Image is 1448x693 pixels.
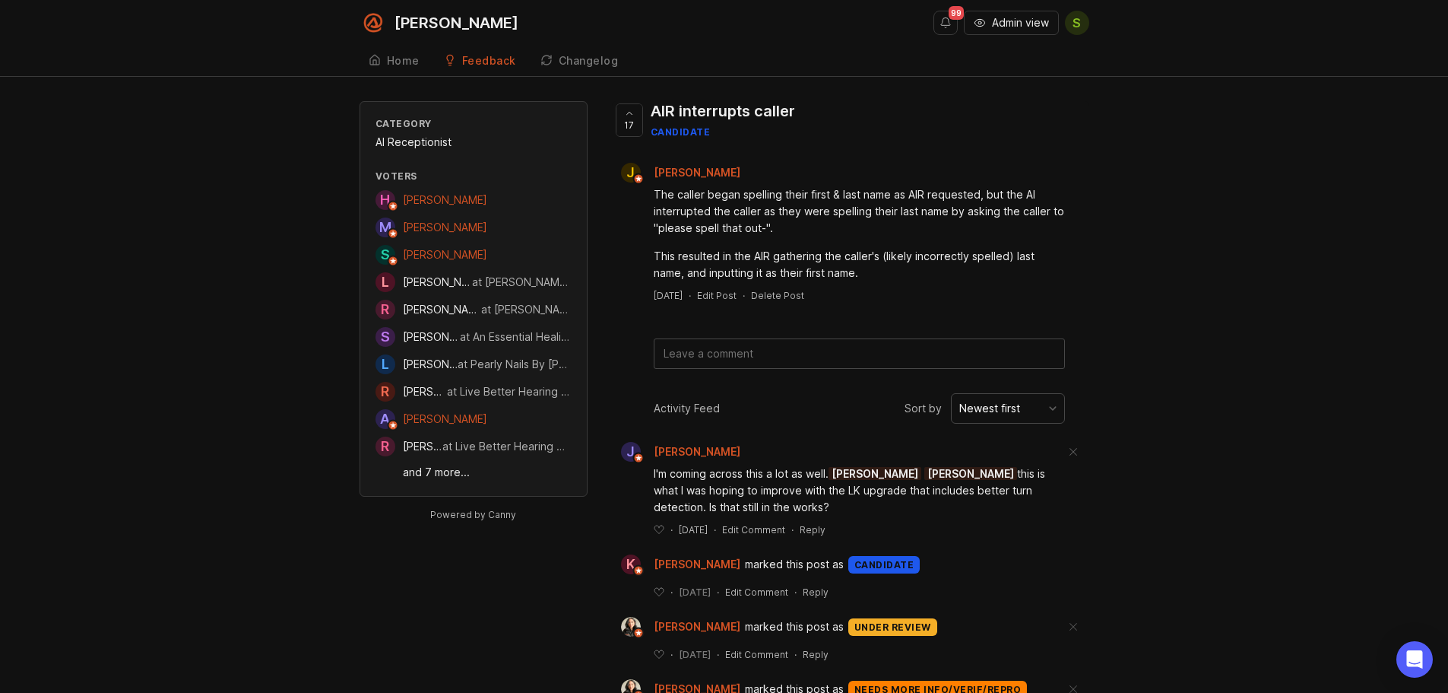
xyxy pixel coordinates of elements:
[375,134,572,151] div: AI Receptionist
[679,649,711,660] time: [DATE]
[375,245,487,265] a: S[PERSON_NAME]
[905,400,942,417] span: Sort by
[670,523,673,536] div: ·
[403,412,487,425] span: [PERSON_NAME]
[743,289,745,302] div: ·
[472,274,571,291] div: at [PERSON_NAME] Law
[403,193,487,206] span: [PERSON_NAME]
[624,119,634,132] span: 17
[462,56,516,66] div: Feedback
[1073,14,1081,32] span: S
[460,329,571,345] div: at An Essential Healing Touch llc
[403,303,487,316] span: [PERSON_NAME]
[654,290,683,301] time: [DATE]
[794,648,797,661] div: ·
[403,385,487,398] span: [PERSON_NAME]
[375,300,572,319] a: R[PERSON_NAME]at [PERSON_NAME]
[670,586,673,599] div: ·
[375,218,487,237] a: M[PERSON_NAME]
[403,440,487,453] span: [PERSON_NAME]
[612,555,745,574] a: K[PERSON_NAME]
[632,628,644,639] img: member badge
[654,618,740,635] span: [PERSON_NAME]
[375,382,395,402] div: R
[745,556,844,573] span: marked this post as
[616,103,643,137] button: 17
[375,327,572,347] a: S[PERSON_NAME]at An Essential Healing Touch llc
[403,221,487,234] span: [PERSON_NAME]
[722,523,785,536] div: Edit Comment
[435,46,525,77] a: Feedback
[654,445,740,458] span: [PERSON_NAME]
[689,289,691,302] div: ·
[800,523,825,536] div: Reply
[964,11,1059,35] button: Admin view
[654,289,683,302] a: [DATE]
[679,524,708,536] time: [DATE]
[375,437,572,456] a: R[PERSON_NAME]at Live Better Hearing + Balance [GEOGRAPHIC_DATA]
[621,163,641,183] div: J
[442,438,572,455] div: at Live Better Hearing + Balance [GEOGRAPHIC_DATA]
[654,186,1065,237] div: The caller began spelling their first & last name as AIR requested, but the AI interrupted the ca...
[632,565,644,577] img: member badge
[632,173,644,185] img: member badge
[428,506,518,523] a: Powered by Canny
[803,586,829,599] div: Reply
[717,586,719,599] div: ·
[959,400,1020,417] div: Newest first
[394,15,518,30] div: [PERSON_NAME]
[403,275,487,288] span: [PERSON_NAME]
[387,56,420,66] div: Home
[791,523,794,536] div: ·
[403,358,487,370] span: [PERSON_NAME]
[1065,11,1089,35] button: S
[447,383,571,400] div: at Live Better Hearing + Balance Chevy Chase
[651,126,795,138] div: candidate
[531,46,628,77] a: Changelog
[654,248,1065,281] div: This resulted in the AIR gathering the caller's (likely incorrectly spelled) last name, and input...
[794,586,797,599] div: ·
[458,356,572,373] div: at Pearly Nails By [PERSON_NAME]
[803,648,829,661] div: Reply
[612,442,740,462] a: J[PERSON_NAME]
[403,330,487,343] span: [PERSON_NAME]
[387,420,398,431] img: member badge
[654,166,740,179] span: [PERSON_NAME]
[387,256,398,267] img: member badge
[360,46,429,77] a: Home
[375,437,395,456] div: R
[403,464,572,481] a: and 7 more...
[403,248,487,261] span: [PERSON_NAME]
[949,6,964,20] span: 99
[375,117,572,130] div: Category
[924,467,1017,480] span: [PERSON_NAME]
[697,289,737,302] div: Edit Post
[632,453,644,464] img: member badge
[651,100,795,122] div: AIR interrupts caller
[612,163,753,183] a: J[PERSON_NAME]
[992,15,1049,30] span: Admin view
[375,382,572,402] a: R[PERSON_NAME]at Live Better Hearing + Balance Chevy Chase
[621,555,641,574] div: K
[387,228,398,240] img: member badge
[375,272,572,292] a: L[PERSON_NAME]at [PERSON_NAME] Law
[621,442,641,462] div: J
[670,648,673,661] div: ·
[621,617,641,637] img: Ysabelle Eugenio
[848,556,920,574] div: candidate
[375,170,572,183] div: Voters
[375,409,487,429] a: A[PERSON_NAME]
[375,245,395,265] div: S
[559,56,619,66] div: Changelog
[654,466,1065,516] div: I'm coming across this a lot as well. this is what I was hoping to improve with the LK upgrade th...
[375,272,395,292] div: L
[745,618,844,635] span: marked this post as
[375,300,395,319] div: R
[375,190,487,210] a: H[PERSON_NAME]
[387,201,398,212] img: member badge
[717,648,719,661] div: ·
[933,11,958,35] button: Notifications
[654,400,720,417] div: Activity Feed
[481,301,572,318] div: at [PERSON_NAME]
